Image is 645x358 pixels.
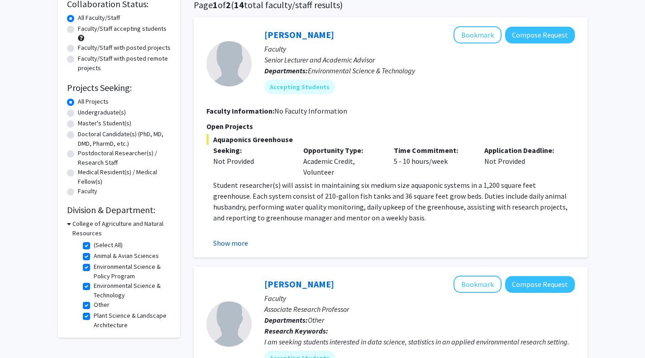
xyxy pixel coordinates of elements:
[78,43,171,53] label: Faculty/Staff with posted projects
[264,54,575,65] p: Senior Lecturer and Academic Advisor
[505,27,575,43] button: Compose Request to Jose-Luis Izursa
[213,156,290,167] div: Not Provided
[296,145,387,177] div: Academic Credit, Volunteer
[78,13,120,23] label: All Faculty/Staff
[67,205,171,215] h2: Division & Department:
[94,240,123,250] label: (Select All)
[213,145,290,156] p: Seeking:
[264,304,575,315] p: Associate Research Professor
[206,106,274,115] b: Faculty Information:
[78,129,171,148] label: Doctoral Candidate(s) (PhD, MD, DMD, PharmD, etc.)
[78,167,171,186] label: Medical Resident(s) / Medical Fellow(s)
[505,276,575,293] button: Compose Request to Dong Liang
[264,326,328,335] b: Research Keywords:
[213,180,575,223] p: Student researcher(s) will assist in maintaining six medium size aquaponic systems in a 1,200 squ...
[94,262,169,281] label: Environmental Science & Policy Program
[264,278,334,290] a: [PERSON_NAME]
[454,26,502,43] button: Add Jose-Luis Izursa to Bookmarks
[264,43,575,54] p: Faculty
[78,97,109,106] label: All Projects
[72,219,171,238] h3: College of Agriculture and Natural Resources
[264,293,575,304] p: Faculty
[213,238,248,248] button: Show more
[308,66,415,75] span: Environmental Science & Technology
[394,145,471,156] p: Time Commitment:
[78,148,171,167] label: Postdoctoral Researcher(s) / Research Staff
[7,317,38,351] iframe: Chat
[454,276,502,293] button: Add Dong Liang to Bookmarks
[484,145,561,156] p: Application Deadline:
[67,82,171,93] h2: Projects Seeking:
[206,134,575,145] span: Aquaponics Greenhouse
[308,315,324,325] span: Other
[264,336,575,347] div: I am seeking students interested in data science, statistics in an applied environmental research...
[264,66,308,75] b: Departments:
[264,315,308,325] b: Departments:
[264,29,334,40] a: [PERSON_NAME]
[94,311,169,330] label: Plant Science & Landscape Architecture
[78,24,167,33] label: Faculty/Staff accepting students
[78,119,131,128] label: Master's Student(s)
[78,186,97,196] label: Faculty
[78,54,171,73] label: Faculty/Staff with posted remote projects
[478,145,568,177] div: Not Provided
[94,281,169,300] label: Environmental Science & Technology
[206,121,575,132] p: Open Projects
[274,106,347,115] span: No Faculty Information
[303,145,380,156] p: Opportunity Type:
[94,251,159,261] label: Animal & Avian Sciences
[264,80,335,94] mat-chip: Accepting Students
[78,108,126,117] label: Undergraduate(s)
[94,300,110,310] label: Other
[387,145,478,177] div: 5 - 10 hours/week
